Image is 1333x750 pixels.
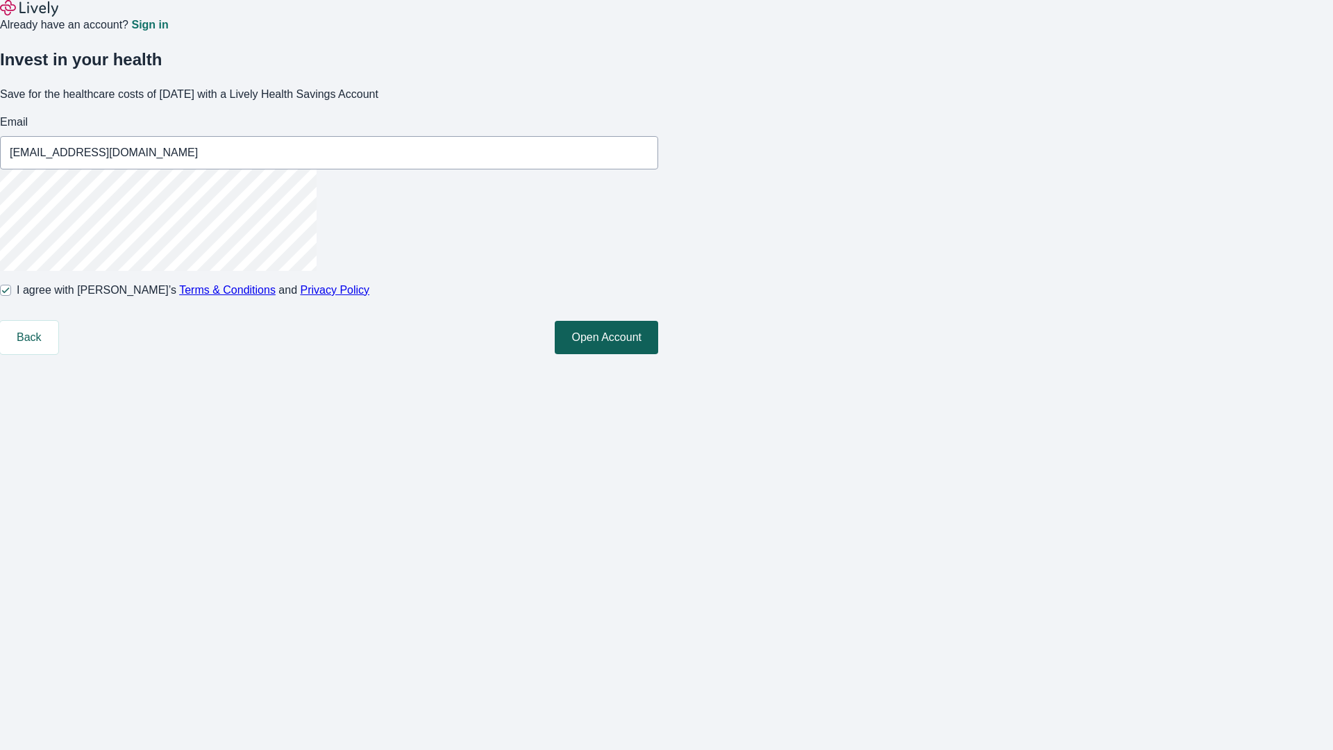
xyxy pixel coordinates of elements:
[301,284,370,296] a: Privacy Policy
[555,321,658,354] button: Open Account
[131,19,168,31] a: Sign in
[17,282,369,299] span: I agree with [PERSON_NAME]’s and
[179,284,276,296] a: Terms & Conditions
